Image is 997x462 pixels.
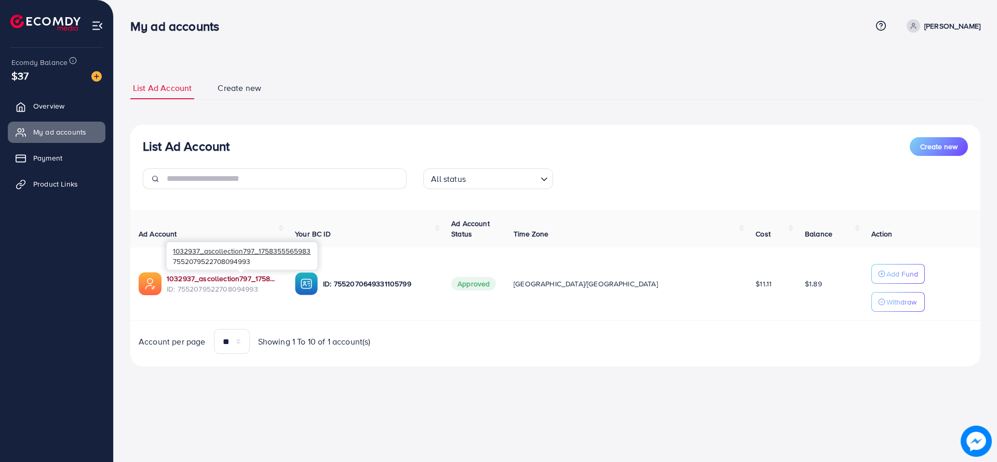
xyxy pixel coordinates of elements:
a: My ad accounts [8,122,105,142]
span: Create new [218,82,261,94]
span: Ad Account [139,229,177,239]
span: Payment [33,153,62,163]
a: 1032937_ascollection797_1758355565983 [167,273,278,284]
span: Ecomdy Balance [11,57,68,68]
span: 1032937_ascollection797_1758355565983 [173,246,311,256]
a: Payment [8,148,105,168]
span: Cost [756,229,771,239]
span: Showing 1 To 10 of 1 account(s) [258,336,371,348]
span: Action [871,229,892,239]
h3: My ad accounts [130,19,227,34]
img: ic-ba-acc.ded83a64.svg [295,272,318,295]
span: Balance [805,229,832,239]
span: $37 [11,68,29,83]
span: Create new [920,141,958,152]
h3: List Ad Account [143,139,230,154]
img: logo [10,15,80,31]
span: All status [429,171,468,187]
span: $1.89 [805,279,822,289]
span: Overview [33,101,64,111]
input: Search for option [469,169,536,187]
p: [PERSON_NAME] [924,20,980,32]
span: [GEOGRAPHIC_DATA]/[GEOGRAPHIC_DATA] [514,279,658,289]
div: Search for option [423,168,553,189]
a: Product Links [8,174,105,194]
span: My ad accounts [33,127,86,137]
button: Create new [910,137,968,156]
img: image [91,71,102,82]
p: Withdraw [886,296,917,308]
span: List Ad Account [133,82,192,94]
div: 7552079522708094993 [167,242,317,270]
img: ic-ads-acc.e4c84228.svg [139,272,161,295]
span: Ad Account Status [451,218,490,239]
span: Approved [451,277,496,291]
p: Add Fund [886,268,918,280]
span: Your BC ID [295,229,331,239]
a: [PERSON_NAME] [902,19,980,33]
span: Account per page [139,336,206,348]
button: Add Fund [871,264,925,284]
a: Overview [8,96,105,116]
img: menu [91,20,103,32]
span: Product Links [33,179,78,189]
p: ID: 7552070649331105799 [323,278,435,290]
span: $11.11 [756,279,772,289]
button: Withdraw [871,292,925,312]
img: image [961,426,992,457]
span: ID: 7552079522708094993 [167,284,278,294]
span: Time Zone [514,229,548,239]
